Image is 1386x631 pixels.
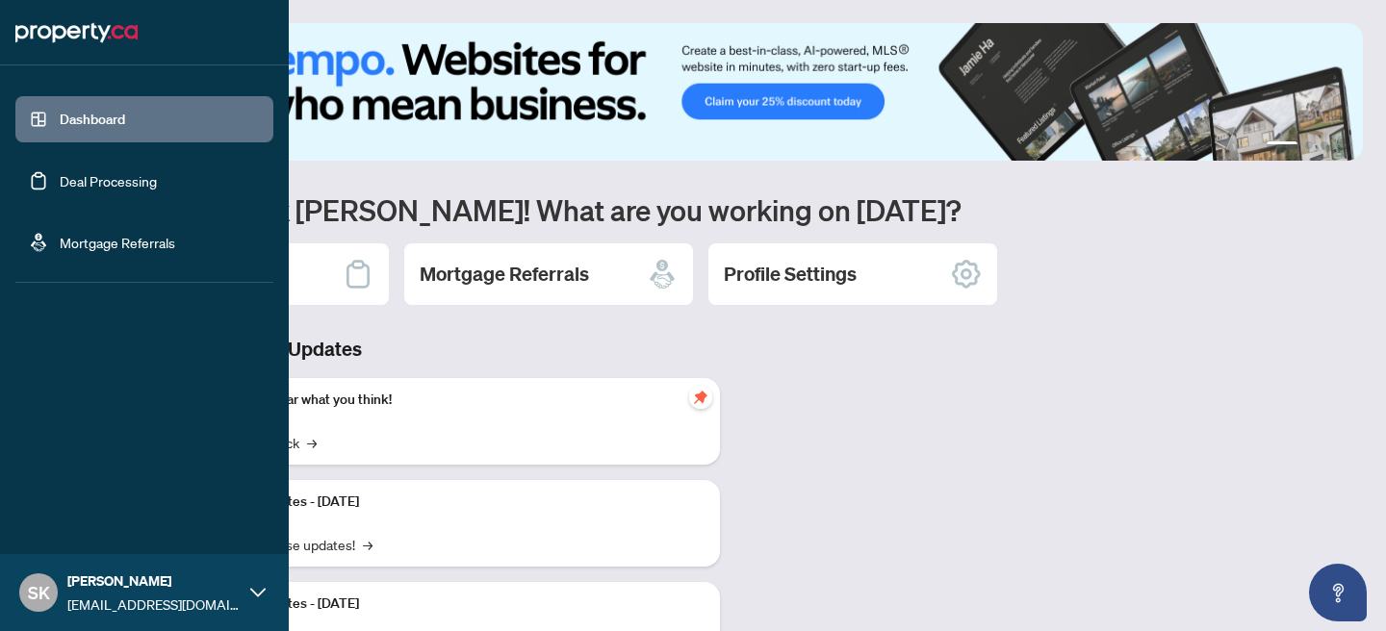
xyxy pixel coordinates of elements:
[67,593,241,615] span: [EMAIL_ADDRESS][DOMAIN_NAME]
[1321,141,1328,149] button: 3
[202,593,705,615] p: Platform Updates - [DATE]
[1336,141,1344,149] button: 4
[1267,141,1297,149] button: 1
[60,111,125,128] a: Dashboard
[724,261,857,288] h2: Profile Settings
[28,579,50,606] span: SK
[307,432,317,453] span: →
[100,23,1363,161] img: Slide 0
[100,191,1363,228] h1: Welcome back [PERSON_NAME]! What are you working on [DATE]?
[202,492,705,513] p: Platform Updates - [DATE]
[689,386,712,409] span: pushpin
[1305,141,1313,149] button: 2
[1309,564,1367,621] button: Open asap
[202,390,705,411] p: We want to hear what you think!
[363,534,372,555] span: →
[60,234,175,251] a: Mortgage Referrals
[67,570,241,592] span: [PERSON_NAME]
[60,172,157,189] a: Deal Processing
[15,17,138,48] img: logo
[100,336,720,363] h3: Brokerage & Industry Updates
[420,261,589,288] h2: Mortgage Referrals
